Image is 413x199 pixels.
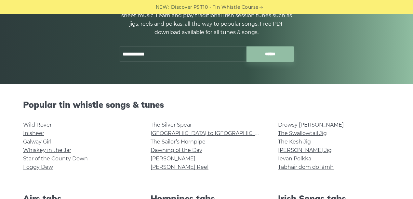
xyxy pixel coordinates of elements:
[278,122,344,128] a: Drowsy [PERSON_NAME]
[151,155,195,162] a: [PERSON_NAME]
[278,155,311,162] a: Ievan Polkka
[23,139,51,145] a: Galway Girl
[23,130,44,136] a: Inisheer
[151,164,208,170] a: [PERSON_NAME] Reel
[193,4,259,11] a: PST10 - Tin Whistle Course
[171,4,193,11] span: Discover
[278,147,332,153] a: [PERSON_NAME] Jig
[23,147,71,153] a: Whiskey in the Jar
[151,139,206,145] a: The Sailor’s Hornpipe
[278,164,334,170] a: Tabhair dom do lámh
[151,130,271,136] a: [GEOGRAPHIC_DATA] to [GEOGRAPHIC_DATA]
[23,155,88,162] a: Star of the County Down
[151,122,192,128] a: The Silver Spear
[151,147,202,153] a: Dawning of the Day
[119,3,294,37] p: 1000+ Irish tin whistle (penny whistle) tabs and notes with the sheet music. Learn and play tradi...
[23,122,52,128] a: Wild Rover
[278,130,327,136] a: The Swallowtail Jig
[156,4,169,11] span: NEW:
[23,164,53,170] a: Foggy Dew
[23,100,390,110] h2: Popular tin whistle songs & tunes
[278,139,311,145] a: The Kesh Jig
